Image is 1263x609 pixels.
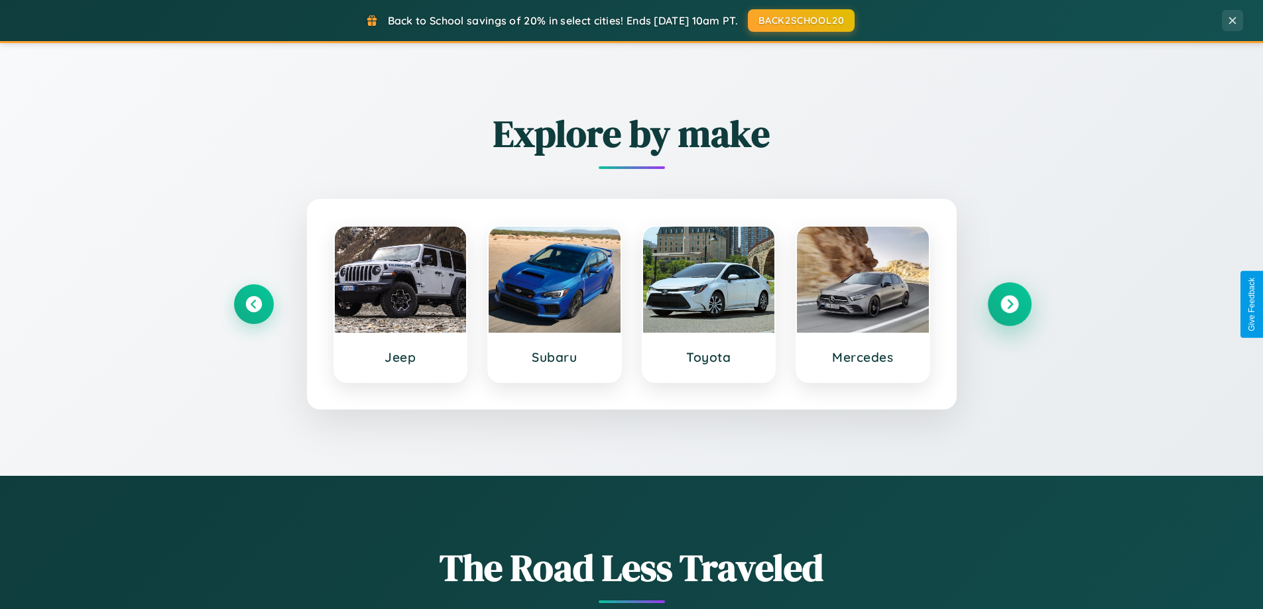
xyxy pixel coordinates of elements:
[234,108,1030,159] h2: Explore by make
[810,349,916,365] h3: Mercedes
[1247,278,1256,331] div: Give Feedback
[348,349,453,365] h3: Jeep
[388,14,738,27] span: Back to School savings of 20% in select cities! Ends [DATE] 10am PT.
[656,349,762,365] h3: Toyota
[748,9,855,32] button: BACK2SCHOOL20
[502,349,607,365] h3: Subaru
[234,542,1030,593] h1: The Road Less Traveled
